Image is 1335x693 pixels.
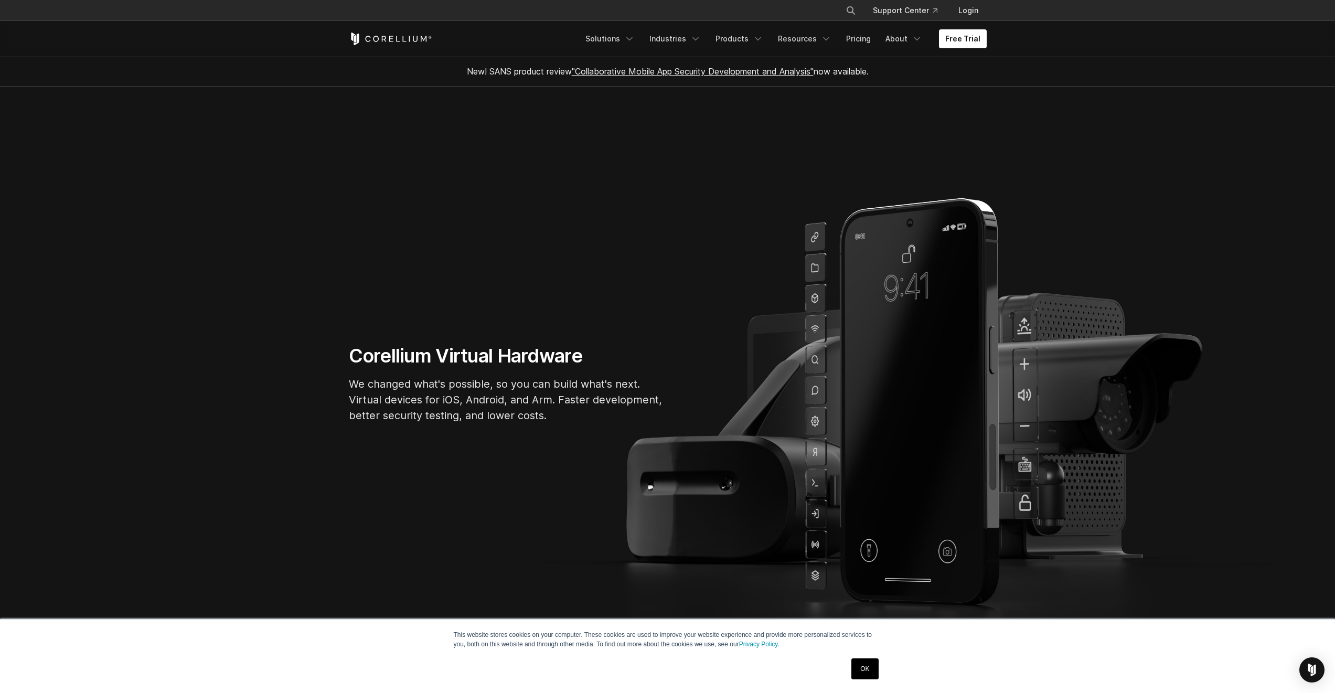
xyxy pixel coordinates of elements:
[643,29,707,48] a: Industries
[739,641,779,648] a: Privacy Policy.
[939,29,987,48] a: Free Trial
[709,29,770,48] a: Products
[579,29,987,48] div: Navigation Menu
[851,658,878,679] a: OK
[572,66,814,77] a: "Collaborative Mobile App Security Development and Analysis"
[772,29,838,48] a: Resources
[454,630,882,649] p: This website stores cookies on your computer. These cookies are used to improve your website expe...
[1299,657,1325,683] div: Open Intercom Messenger
[467,66,869,77] span: New! SANS product review now available.
[840,29,877,48] a: Pricing
[833,1,987,20] div: Navigation Menu
[841,1,860,20] button: Search
[864,1,946,20] a: Support Center
[879,29,928,48] a: About
[950,1,987,20] a: Login
[349,33,432,45] a: Corellium Home
[349,344,664,368] h1: Corellium Virtual Hardware
[349,376,664,423] p: We changed what's possible, so you can build what's next. Virtual devices for iOS, Android, and A...
[579,29,641,48] a: Solutions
